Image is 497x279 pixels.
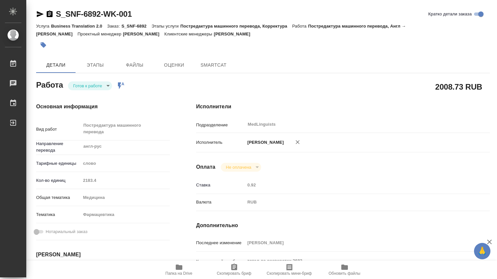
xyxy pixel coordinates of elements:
[81,209,170,220] div: Фармацевтика
[123,32,164,36] p: [PERSON_NAME]
[40,61,72,69] span: Детали
[196,122,245,128] p: Подразделение
[71,83,104,89] button: Готов к работе
[107,24,121,29] p: Заказ:
[36,126,81,133] p: Вид работ
[36,78,63,90] h2: Работа
[245,180,465,190] input: Пустое поле
[36,10,44,18] button: Скопировать ссылку для ЯМессенджера
[36,160,81,167] p: Тарифные единицы
[68,81,112,90] div: Готов к работе
[196,163,215,171] h4: Оплата
[224,164,253,170] button: Не оплачена
[36,103,170,111] h4: Основная информация
[262,261,317,279] button: Скопировать мини-бриф
[207,261,262,279] button: Скопировать бриф
[51,24,107,29] p: Business Translation 2.0
[81,158,170,169] div: слово
[56,10,132,18] a: S_SNF-6892-WK-001
[196,103,490,111] h4: Исполнители
[36,177,81,184] p: Кол-во единиц
[166,271,192,276] span: Папка на Drive
[81,192,170,203] div: Медицина
[151,24,180,29] p: Этапы услуги
[196,240,245,246] p: Последнее изменение
[317,261,372,279] button: Обновить файлы
[245,238,465,247] input: Пустое поле
[245,197,465,208] div: RUB
[477,244,488,258] span: 🙏
[36,38,51,52] button: Добавить тэг
[196,222,490,229] h4: Дополнительно
[196,139,245,146] p: Исполнитель
[36,24,51,29] p: Услуга
[78,32,123,36] p: Проектный менеджер
[151,261,207,279] button: Папка на Drive
[428,11,472,17] span: Кратко детали заказа
[245,139,284,146] p: [PERSON_NAME]
[36,251,170,259] h4: [PERSON_NAME]
[46,10,54,18] button: Скопировать ссылку
[36,211,81,218] p: Тематика
[245,255,465,267] textarea: тотал до разверстки 2682
[435,81,482,92] h2: 2008.73 RUB
[46,228,87,235] span: Нотариальный заказ
[158,61,190,69] span: Оценки
[122,24,152,29] p: S_SNF-6892
[81,176,170,185] input: Пустое поле
[214,32,255,36] p: [PERSON_NAME]
[328,271,360,276] span: Обновить файлы
[196,182,245,188] p: Ставка
[198,61,229,69] span: SmartCat
[196,199,245,205] p: Валюта
[196,258,245,265] p: Комментарий к работе
[474,243,490,259] button: 🙏
[221,163,261,172] div: Готов к работе
[164,32,214,36] p: Клиентские менеджеры
[36,194,81,201] p: Общая тематика
[267,271,312,276] span: Скопировать мини-бриф
[180,24,292,29] p: Постредактура машинного перевода, Корректура
[217,271,251,276] span: Скопировать бриф
[290,135,305,149] button: Удалить исполнителя
[79,61,111,69] span: Этапы
[36,140,81,154] p: Направление перевода
[119,61,150,69] span: Файлы
[292,24,308,29] p: Работа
